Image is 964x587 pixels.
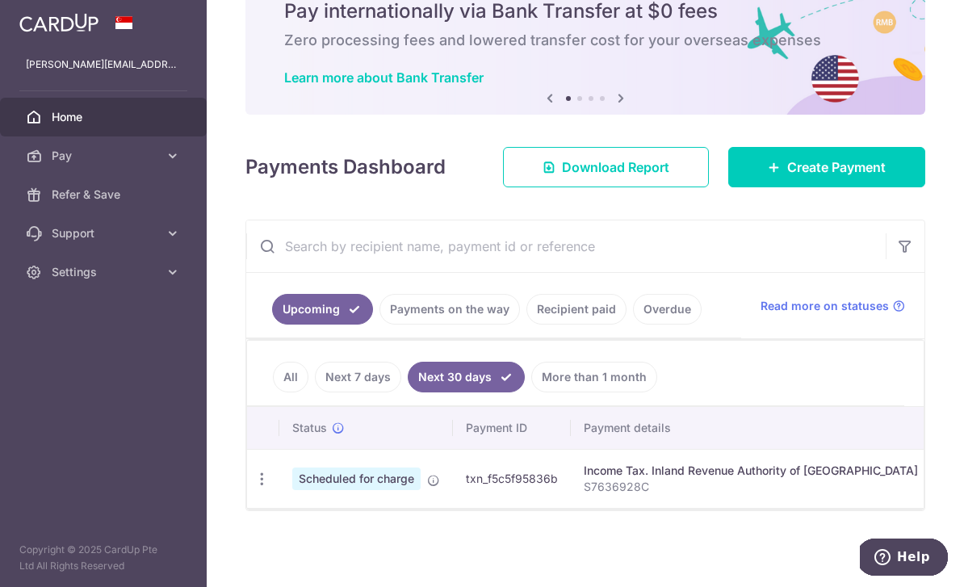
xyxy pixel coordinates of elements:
[761,298,889,314] span: Read more on statuses
[272,294,373,325] a: Upcoming
[453,449,571,508] td: txn_f5c5f95836b
[19,13,98,32] img: CardUp
[37,11,70,26] span: Help
[284,31,886,50] h6: Zero processing fees and lowered transfer cost for your overseas expenses
[52,187,158,203] span: Refer & Save
[584,479,918,495] p: S7636928C
[292,468,421,490] span: Scheduled for charge
[526,294,627,325] a: Recipient paid
[633,294,702,325] a: Overdue
[292,420,327,436] span: Status
[52,225,158,241] span: Support
[787,157,886,177] span: Create Payment
[246,220,886,272] input: Search by recipient name, payment id or reference
[761,298,905,314] a: Read more on statuses
[379,294,520,325] a: Payments on the way
[728,147,925,187] a: Create Payment
[503,147,709,187] a: Download Report
[52,148,158,164] span: Pay
[273,362,308,392] a: All
[408,362,525,392] a: Next 30 days
[315,362,401,392] a: Next 7 days
[562,157,669,177] span: Download Report
[245,153,446,182] h4: Payments Dashboard
[52,109,158,125] span: Home
[453,407,571,449] th: Payment ID
[531,362,657,392] a: More than 1 month
[52,264,158,280] span: Settings
[26,57,181,73] p: [PERSON_NAME][EMAIL_ADDRESS][MEDICAL_DATA][DOMAIN_NAME]
[284,69,484,86] a: Learn more about Bank Transfer
[571,407,931,449] th: Payment details
[584,463,918,479] div: Income Tax. Inland Revenue Authority of [GEOGRAPHIC_DATA]
[860,539,948,579] iframe: Opens a widget where you can find more information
